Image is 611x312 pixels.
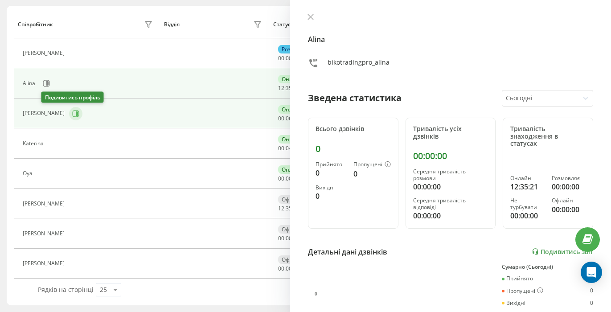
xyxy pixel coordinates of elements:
span: 06 [286,115,292,122]
div: Відділ [164,21,180,28]
div: Тривалість усіх дзвінків [413,125,488,140]
span: 12 [278,205,284,212]
div: Офлайн [278,195,307,204]
span: Рядків на сторінці [38,285,94,294]
span: 00 [278,234,284,242]
div: 0 [590,300,593,306]
div: Вихідні [502,300,525,306]
div: Офлайн [278,255,307,264]
span: 04 [286,144,292,152]
div: Розмовляє [278,45,313,53]
span: 00 [278,115,284,122]
div: 0 [316,144,391,154]
div: Вихідні [316,185,346,191]
div: Oya [23,170,35,177]
div: Детальні дані дзвінків [308,246,387,257]
div: [PERSON_NAME] [23,260,67,267]
span: 35 [286,84,292,92]
div: Онлайн [278,105,306,114]
span: 12 [278,84,284,92]
div: Середня тривалість розмови [413,168,488,181]
div: : : [278,266,299,272]
div: bikotradingpro_alina [328,58,390,71]
div: 00:00:00 [413,181,488,192]
div: [PERSON_NAME] [23,230,67,237]
div: : : [278,235,299,242]
div: 00:00:00 [510,210,544,221]
div: 12:35:21 [510,181,544,192]
span: 00 [286,234,292,242]
div: : : [278,205,299,212]
div: [PERSON_NAME] [23,110,67,116]
div: 25 [100,285,107,294]
div: Пропущені [353,161,391,168]
div: 00:00:00 [413,151,488,161]
div: Статус [273,21,291,28]
div: : : [278,55,299,62]
div: 0 [316,191,346,201]
div: Офлайн [552,197,586,204]
div: : : [278,115,299,122]
div: Open Intercom Messenger [581,262,602,283]
text: 0 [315,291,317,296]
span: 00 [278,175,284,182]
div: Офлайн [278,225,307,234]
div: : : [278,176,299,182]
div: 0 [590,287,593,295]
div: Пропущені [502,287,543,295]
div: Онлайн [278,165,306,174]
div: Розмовляє [552,175,586,181]
h4: Alina [308,34,593,45]
div: Подивитись профіль [41,92,104,103]
div: Всього дзвінків [316,125,391,133]
div: Зведена статистика [308,91,402,105]
div: Онлайн [278,75,306,83]
div: Тривалість знаходження в статусах [510,125,586,148]
span: 00 [286,175,292,182]
span: 35 [286,205,292,212]
div: Katerina [23,140,46,147]
span: 00 [278,265,284,272]
div: Співробітник [18,21,53,28]
div: Онлайн [278,135,306,144]
div: 0 [316,168,346,178]
div: 00:00:00 [552,204,586,215]
div: 00:00:00 [552,181,586,192]
span: 00 [278,54,284,62]
span: 00 [286,54,292,62]
div: Онлайн [510,175,544,181]
div: [PERSON_NAME] [23,201,67,207]
span: 00 [278,144,284,152]
div: : : [278,145,299,152]
div: [PERSON_NAME] [23,50,67,56]
div: Сумарно (Сьогодні) [502,264,593,270]
a: Подивитись звіт [532,248,593,255]
div: Прийнято [316,161,346,168]
div: Середня тривалість відповіді [413,197,488,210]
div: 00:00:00 [413,210,488,221]
div: Не турбувати [510,197,544,210]
span: 00 [286,265,292,272]
div: : : [278,85,299,91]
div: 0 [353,168,391,179]
div: Alina [23,80,37,86]
div: Прийнято [502,275,533,282]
